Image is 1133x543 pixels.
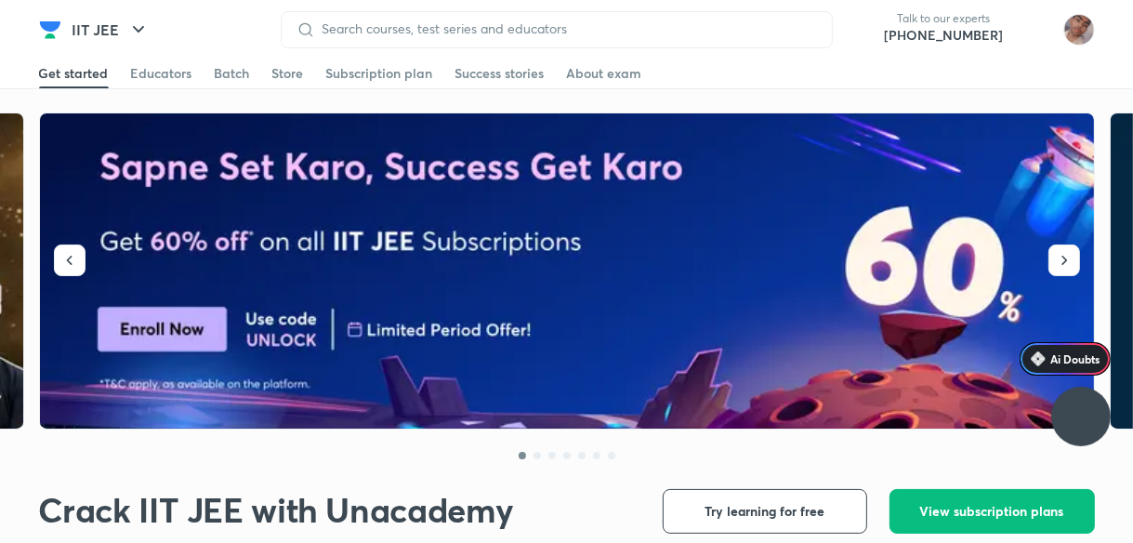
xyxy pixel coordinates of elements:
[889,489,1095,534] button: View subscription plans
[567,59,642,88] a: About exam
[663,489,867,534] button: Try learning for free
[455,59,545,88] a: Success stories
[131,64,192,83] div: Educators
[567,64,642,83] div: About exam
[272,64,304,83] div: Store
[131,59,192,88] a: Educators
[885,11,1004,26] p: Talk to our experts
[1031,351,1046,366] img: Icon
[1020,342,1111,376] a: Ai Doubts
[61,11,161,48] button: IIT JEE
[1019,15,1048,45] img: avatar
[885,26,1004,45] a: [PHONE_NUMBER]
[705,502,824,521] span: Try learning for free
[326,64,433,83] div: Subscription plan
[920,502,1064,521] span: View subscription plans
[1070,405,1092,428] img: ttu
[272,59,304,88] a: Store
[315,21,817,36] input: Search courses, test series and educators
[1063,14,1095,46] img: Rahul 2026
[39,64,109,83] div: Get started
[215,64,250,83] div: Batch
[39,489,514,530] h1: Crack IIT JEE with Unacademy
[848,11,885,48] img: call-us
[1050,351,1100,366] span: Ai Doubts
[326,59,433,88] a: Subscription plan
[39,59,109,88] a: Get started
[215,59,250,88] a: Batch
[39,19,61,41] img: Company Logo
[455,64,545,83] div: Success stories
